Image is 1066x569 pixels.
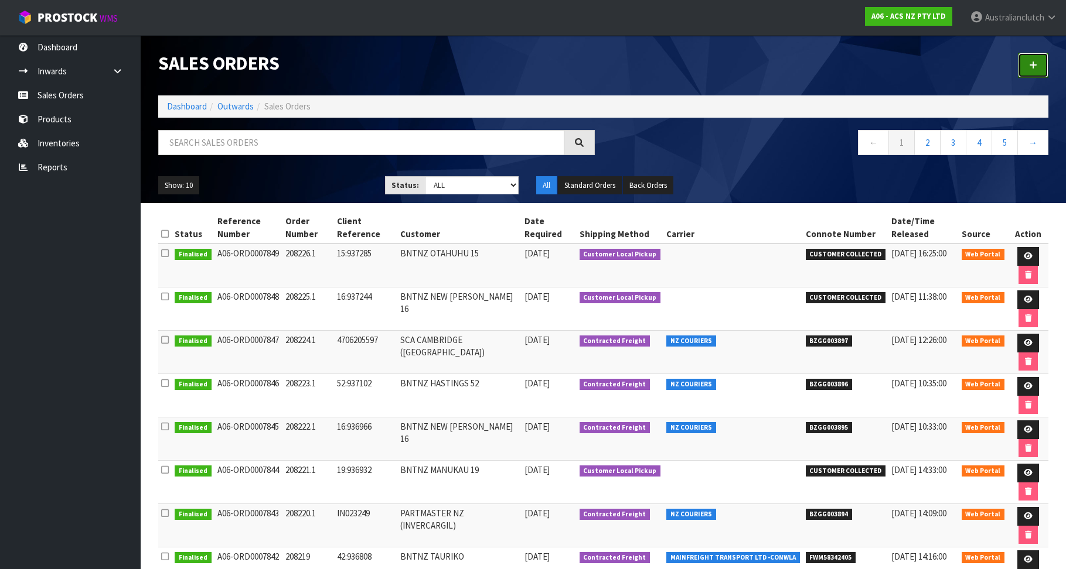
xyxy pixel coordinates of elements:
[806,465,886,477] span: CUSTOMER COLLECTED
[334,244,397,287] td: 15:937285
[397,287,522,331] td: BNTNZ NEW [PERSON_NAME] 16
[175,335,212,347] span: Finalised
[397,331,522,374] td: SCA CAMBRIDGE ([GEOGRAPHIC_DATA])
[214,212,283,244] th: Reference Number
[282,287,334,331] td: 208225.1
[536,176,557,195] button: All
[891,334,946,345] span: [DATE] 12:26:00
[891,421,946,432] span: [DATE] 10:33:00
[666,422,716,434] span: NZ COURIERS
[666,335,716,347] span: NZ COURIERS
[806,379,853,390] span: BZGG003896
[214,374,283,417] td: A06-ORD0007846
[891,551,946,562] span: [DATE] 14:16:00
[175,552,212,564] span: Finalised
[580,335,651,347] span: Contracted Freight
[397,374,522,417] td: BNTNZ HASTINGS 52
[158,176,199,195] button: Show: 10
[175,249,212,260] span: Finalised
[214,504,283,547] td: A06-ORD0007843
[580,552,651,564] span: Contracted Freight
[914,130,941,155] a: 2
[612,130,1049,159] nav: Page navigation
[962,465,1005,477] span: Web Portal
[282,504,334,547] td: 208220.1
[806,509,853,520] span: BZGG003894
[580,465,661,477] span: Customer Local Pickup
[891,248,946,259] span: [DATE] 16:25:00
[214,461,283,504] td: A06-ORD0007844
[282,417,334,461] td: 208222.1
[580,509,651,520] span: Contracted Freight
[871,11,946,21] strong: A06 - ACS NZ PTY LTD
[580,292,661,304] span: Customer Local Pickup
[397,244,522,287] td: BNTNZ OTAHUHU 15
[397,461,522,504] td: BNTNZ MANUKAU 19
[397,212,522,244] th: Customer
[940,130,966,155] a: 3
[888,130,915,155] a: 1
[175,292,212,304] span: Finalised
[888,212,959,244] th: Date/Time Released
[525,248,550,259] span: [DATE]
[580,422,651,434] span: Contracted Freight
[962,509,1005,520] span: Web Portal
[891,378,946,389] span: [DATE] 10:35:00
[891,464,946,475] span: [DATE] 14:33:00
[334,212,397,244] th: Client Reference
[580,249,661,260] span: Customer Local Pickup
[962,292,1005,304] span: Web Portal
[214,287,283,331] td: A06-ORD0007848
[525,464,550,475] span: [DATE]
[214,417,283,461] td: A06-ORD0007845
[992,130,1018,155] a: 5
[666,552,800,564] span: MAINFREIGHT TRANSPORT LTD -CONWLA
[334,461,397,504] td: 19:936932
[391,180,419,190] strong: Status:
[334,374,397,417] td: 52:937102
[962,249,1005,260] span: Web Portal
[282,212,334,244] th: Order Number
[175,509,212,520] span: Finalised
[282,461,334,504] td: 208221.1
[803,212,889,244] th: Connote Number
[858,130,889,155] a: ←
[175,422,212,434] span: Finalised
[334,331,397,374] td: 4706205597
[525,551,550,562] span: [DATE]
[525,508,550,519] span: [DATE]
[282,374,334,417] td: 208223.1
[962,379,1005,390] span: Web Portal
[522,212,577,244] th: Date Required
[558,176,622,195] button: Standard Orders
[806,335,853,347] span: BZGG003897
[525,334,550,345] span: [DATE]
[397,504,522,547] td: PARTMASTER NZ (INVERCARGIL)
[158,130,564,155] input: Search sales orders
[666,509,716,520] span: NZ COURIERS
[334,417,397,461] td: 16:936966
[806,292,886,304] span: CUSTOMER COLLECTED
[985,12,1044,23] span: Australianclutch
[214,244,283,287] td: A06-ORD0007849
[172,212,214,244] th: Status
[214,331,283,374] td: A06-ORD0007847
[158,53,595,73] h1: Sales Orders
[525,421,550,432] span: [DATE]
[217,101,254,112] a: Outwards
[962,335,1005,347] span: Web Portal
[282,244,334,287] td: 208226.1
[525,291,550,302] span: [DATE]
[962,552,1005,564] span: Web Portal
[966,130,992,155] a: 4
[663,212,803,244] th: Carrier
[962,422,1005,434] span: Web Portal
[806,422,853,434] span: BZGG003895
[167,101,207,112] a: Dashboard
[891,291,946,302] span: [DATE] 11:38:00
[577,212,664,244] th: Shipping Method
[397,417,522,461] td: BNTNZ NEW [PERSON_NAME] 16
[100,13,118,24] small: WMS
[175,379,212,390] span: Finalised
[1017,130,1048,155] a: →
